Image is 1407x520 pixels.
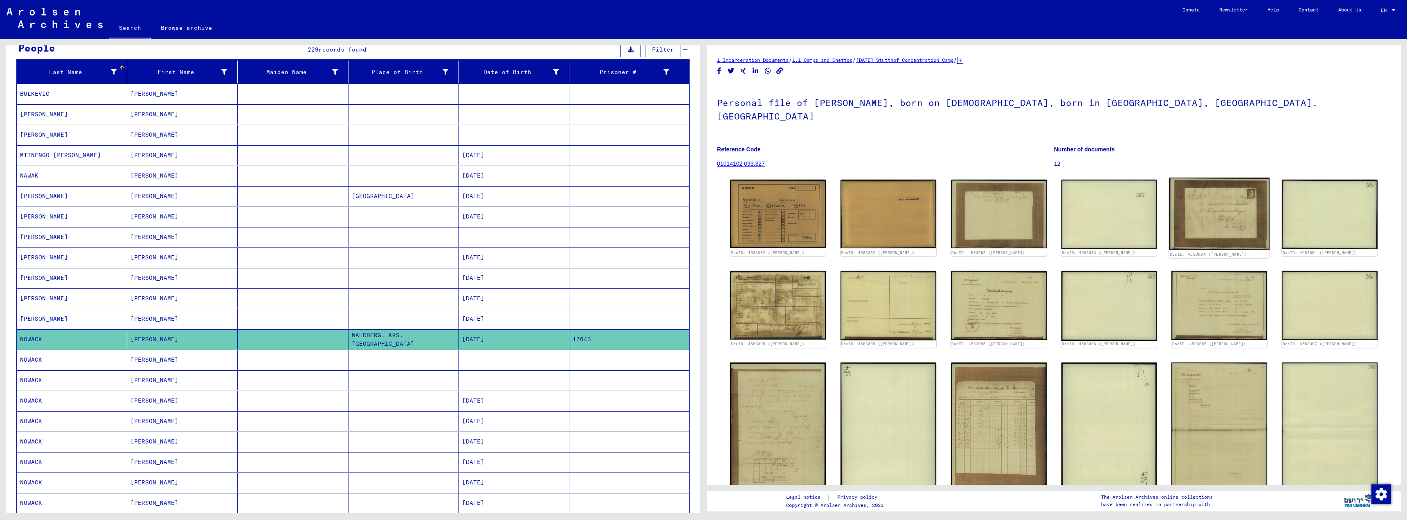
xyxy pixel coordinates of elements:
div: First Name [130,68,227,77]
mat-header-cell: Date of Birth [459,61,569,83]
div: People [18,41,55,55]
a: 1 Incarceration Documents [717,57,789,63]
img: 002.jpg [841,362,936,497]
mat-cell: NOWACK [17,432,127,452]
img: 001.jpg [1169,178,1270,250]
mat-cell: [PERSON_NAME] [17,268,127,288]
span: Filter [652,46,674,53]
mat-cell: [PERSON_NAME] [127,370,238,390]
a: DocID: 4583094 ([PERSON_NAME]) [1283,250,1356,255]
a: Legal notice [786,493,827,502]
div: Date of Birth [462,65,569,79]
mat-cell: [DATE] [459,145,569,165]
img: 001.jpg [730,180,826,248]
a: 01014102 093.327 [717,160,765,167]
a: DocID: 4583092 ([PERSON_NAME]) [841,250,915,255]
button: Share on Xing [739,66,748,76]
mat-cell: [DATE] [459,329,569,349]
mat-cell: [PERSON_NAME] [127,391,238,411]
mat-cell: NOWACK [17,350,127,370]
b: Number of documents [1054,146,1115,153]
mat-cell: BULKEVIC [17,84,127,104]
mat-cell: NOWACK [17,493,127,513]
a: Search [109,18,151,39]
mat-header-cell: First Name [127,61,238,83]
mat-cell: [PERSON_NAME] [127,452,238,472]
mat-cell: NÁWAK [17,166,127,186]
button: Copy link [775,66,784,76]
img: 002.jpg [1061,180,1157,249]
a: DocID: 4583096 ([PERSON_NAME]) [951,342,1025,346]
mat-cell: [DATE] [459,309,569,329]
mat-cell: [PERSON_NAME] [17,248,127,268]
mat-cell: MTINENGO [PERSON_NAME] [17,145,127,165]
mat-cell: 17643 [569,329,689,349]
img: Arolsen_neg.svg [7,8,103,28]
a: Browse archive [151,18,222,38]
button: Share on WhatsApp [764,66,772,76]
mat-cell: [PERSON_NAME] [127,104,238,124]
mat-cell: [PERSON_NAME] [17,186,127,206]
div: Last Name [20,65,127,79]
p: The Arolsen Archives online collections [1101,493,1213,501]
img: 002.jpg [1061,271,1157,341]
div: Prisoner # [573,68,669,77]
img: 001.jpg [730,362,826,496]
img: 002.jpg [1061,362,1157,497]
mat-cell: [PERSON_NAME] [127,350,238,370]
img: 001.jpg [951,271,1047,340]
button: Filter [645,42,681,57]
div: Date of Birth [462,68,559,77]
mat-cell: [DATE] [459,248,569,268]
div: Maiden Name [241,65,348,79]
mat-cell: NOWACK [17,452,127,472]
mat-cell: [PERSON_NAME] [17,309,127,329]
mat-cell: [DATE] [459,288,569,308]
mat-cell: NOWACK [17,473,127,493]
a: DocID: 4583096 ([PERSON_NAME]) [1062,342,1135,346]
p: 12 [1054,160,1391,168]
img: 001.jpg [730,271,826,340]
mat-cell: [PERSON_NAME] [127,125,238,145]
span: / [953,56,957,63]
mat-cell: [PERSON_NAME] [17,207,127,227]
mat-cell: [PERSON_NAME] [17,288,127,308]
button: Share on Facebook [715,66,724,76]
mat-header-cell: Prisoner # [569,61,689,83]
img: yv_logo.png [1342,491,1373,511]
img: 002.jpg [841,180,936,248]
mat-cell: [PERSON_NAME] [127,432,238,452]
div: Prisoner # [573,65,679,79]
mat-cell: [PERSON_NAME] [127,227,238,247]
mat-cell: [PERSON_NAME] [127,145,238,165]
mat-cell: [DATE] [459,166,569,186]
mat-cell: [PERSON_NAME] [127,473,238,493]
p: have been realized in partnership with [1101,501,1213,508]
div: Place of Birth [352,68,448,77]
mat-cell: [PERSON_NAME] [127,166,238,186]
mat-cell: [PERSON_NAME] [17,104,127,124]
mat-cell: [PERSON_NAME] [17,227,127,247]
img: 002.jpg [1282,271,1378,340]
a: DocID: 4583094 ([PERSON_NAME]) [1170,252,1247,257]
a: Privacy policy [831,493,887,502]
div: First Name [130,65,237,79]
span: records found [319,46,366,53]
button: Share on Twitter [727,66,735,76]
mat-cell: [PERSON_NAME] [17,125,127,145]
img: 001.jpg [1171,362,1267,498]
a: DocID: 4583092 ([PERSON_NAME]) [731,250,805,255]
p: Copyright © Arolsen Archives, 2021 [786,502,887,509]
mat-cell: [PERSON_NAME] [127,268,238,288]
mat-header-cell: Place of Birth [348,61,459,83]
img: 002.jpg [841,271,936,340]
mat-cell: [DATE] [459,268,569,288]
mat-cell: [PERSON_NAME] [127,288,238,308]
mat-cell: [PERSON_NAME] [127,493,238,513]
mat-cell: [PERSON_NAME] [127,207,238,227]
span: / [852,56,856,63]
mat-cell: [DATE] [459,473,569,493]
mat-cell: [PERSON_NAME] [127,84,238,104]
span: 229 [308,46,319,53]
a: DocID: 4583093 ([PERSON_NAME]) [1062,250,1135,255]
